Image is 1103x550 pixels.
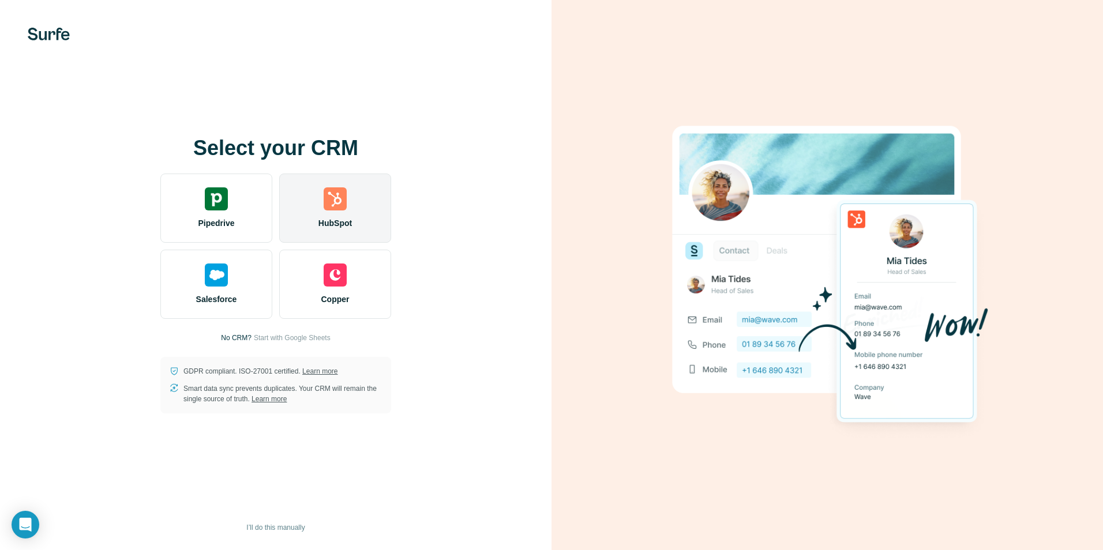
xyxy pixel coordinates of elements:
p: No CRM? [221,333,252,343]
button: I’ll do this manually [238,519,313,536]
img: salesforce's logo [205,263,228,287]
img: hubspot's logo [324,187,347,210]
img: Surfe's logo [28,28,70,40]
a: Learn more [252,395,287,403]
span: Copper [321,293,350,305]
button: Start with Google Sheets [254,333,331,343]
span: I’ll do this manually [246,522,305,533]
span: Pipedrive [198,217,234,229]
img: pipedrive's logo [205,187,228,210]
span: HubSpot [318,217,352,229]
a: Learn more [302,367,337,375]
span: Salesforce [196,293,237,305]
div: Open Intercom Messenger [12,511,39,538]
p: Smart data sync prevents duplicates. Your CRM will remain the single source of truth. [183,383,382,404]
p: GDPR compliant. ISO-27001 certified. [183,366,337,376]
h1: Select your CRM [160,137,391,160]
img: HUBSPOT image [666,108,989,442]
img: copper's logo [324,263,347,287]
